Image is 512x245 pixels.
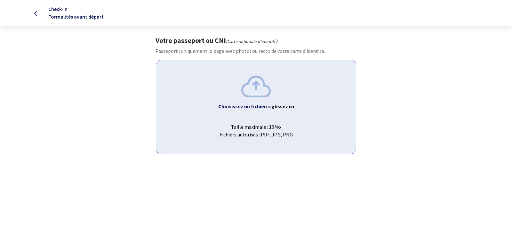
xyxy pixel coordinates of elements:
span: Taille maximale : 10Mo Fichiers autorisés : PDF, JPG, PNG [161,118,350,138]
i: (Carte nationale d'identité) [226,38,277,44]
span: Check-in Formalités avant départ [48,6,104,20]
p: Passeport (uniquement la page avec photo) ou recto de votre carte d’identité. [156,47,356,55]
b: Choisissez un fichier [218,103,266,110]
b: glissez ici [271,103,294,110]
img: upload.png [241,76,271,97]
span: ou [266,103,294,110]
h1: Votre passeport ou CNI [156,36,356,45]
